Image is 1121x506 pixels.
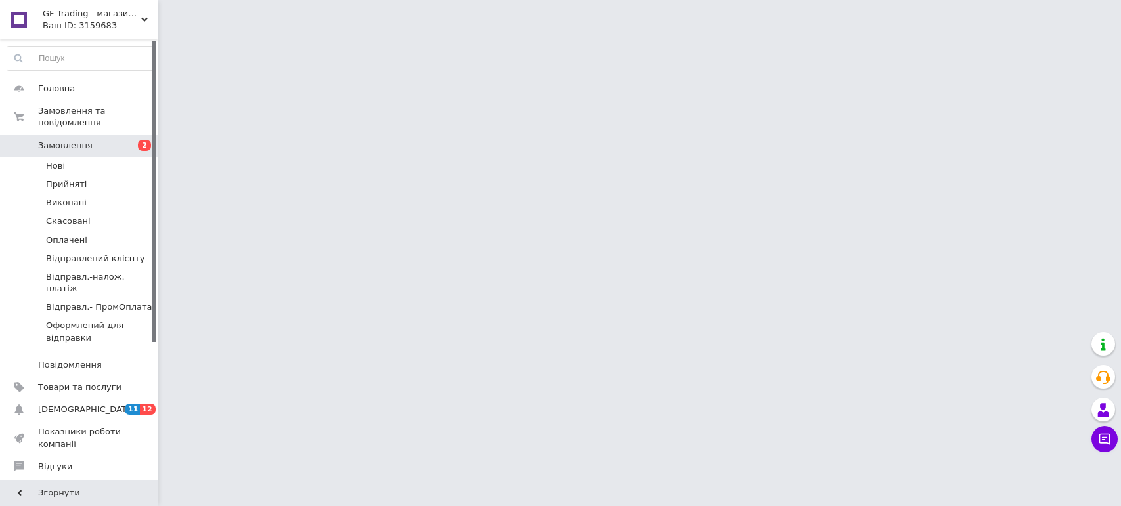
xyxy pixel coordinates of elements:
input: Пошук [7,47,154,70]
span: [DEMOGRAPHIC_DATA] [38,404,135,415]
span: Скасовані [46,215,91,227]
span: Виконані [46,197,87,209]
div: Ваш ID: 3159683 [43,20,158,32]
span: Відправл.- ПромОплата [46,301,152,313]
span: Замовлення [38,140,93,152]
span: 11 [125,404,140,415]
span: Оформлений для відправки [46,320,153,343]
span: 2 [138,140,151,151]
span: Відгуки [38,461,72,473]
span: Відправлений клієнту [46,253,144,264]
span: Товари та послуги [38,381,121,393]
span: GF Trading - магазин сублімованих ягід та інгедієнтів для кондитерів [43,8,141,20]
span: Головна [38,83,75,95]
span: Нові [46,160,65,172]
span: Відправл.-налож. платіж [46,271,153,295]
span: Замовлення та повідомлення [38,105,158,129]
span: Показники роботи компанії [38,426,121,450]
span: Прийняті [46,179,87,190]
span: 12 [140,404,155,415]
span: Оплачені [46,234,87,246]
span: Повідомлення [38,359,102,371]
button: Чат з покупцем [1091,426,1118,452]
